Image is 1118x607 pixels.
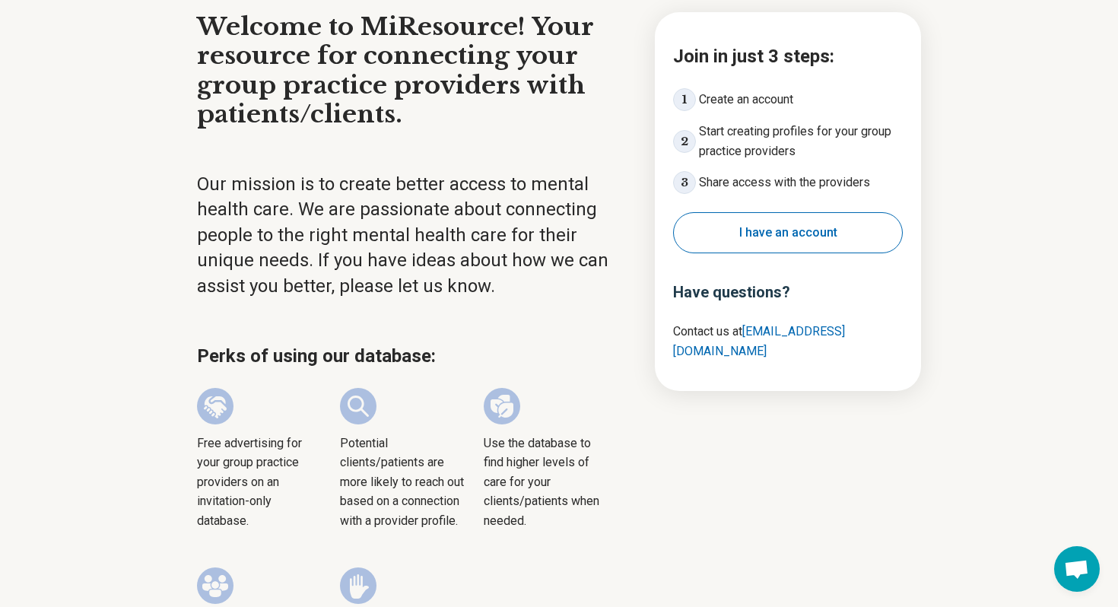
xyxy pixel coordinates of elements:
span: Use the database to find higher levels of care for your clients/patients when needed. [484,434,608,531]
a: [EMAIL_ADDRESS][DOMAIN_NAME] [673,324,845,358]
span: Potential clients/patients are more likely to reach out based on a connection with a provider pro... [340,434,465,531]
li: Start creating profiles for your group practice providers [673,122,903,160]
div: Open chat [1054,546,1100,592]
h1: Welcome to MiResource! Your resource for connecting your group practice providers with patients/c... [197,12,627,129]
h2: Join in just 3 steps: [673,43,903,70]
li: Share access with the providers [673,171,903,194]
button: I have an account [673,212,903,253]
li: Create an account [673,88,903,111]
span: Free advertising for your group practice providers on an invitation-only database. [197,434,322,531]
h2: Perks of using our database: [197,342,627,370]
p: Our mission is to create better access to mental health care. We are passionate about connecting ... [197,172,627,300]
p: Contact us at [673,322,903,361]
h3: Have questions? [673,281,903,303]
